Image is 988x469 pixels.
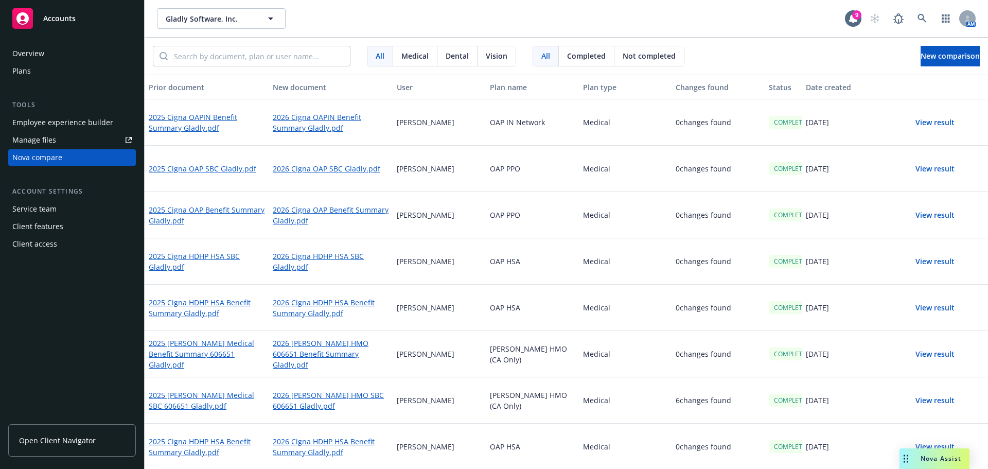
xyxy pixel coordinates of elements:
div: COMPLETED [769,394,816,407]
a: Overview [8,45,136,62]
div: Changes found [676,82,761,93]
div: COMPLETED [769,116,816,129]
span: New comparison [921,51,980,61]
a: Plans [8,63,136,79]
p: [DATE] [806,349,829,359]
button: New document [269,75,393,99]
div: OAP HSA [486,285,579,331]
button: View result [899,251,971,272]
div: [PERSON_NAME] HMO (CA Only) [486,377,579,424]
span: Vision [486,50,507,61]
a: 2026 Cigna OAPIN Benefit Summary Gladly.pdf [273,112,389,133]
button: Prior document [145,75,269,99]
a: 2026 [PERSON_NAME] HMO SBC 606651 Gladly.pdf [273,390,389,411]
p: [DATE] [806,117,829,128]
p: [PERSON_NAME] [397,210,454,220]
div: User [397,82,482,93]
div: COMPLETED [769,162,816,175]
div: COMPLETED [769,348,816,360]
p: [DATE] [806,210,829,220]
p: 6 changes found [676,395,731,406]
div: Medical [579,192,672,238]
div: Overview [12,45,44,62]
span: All [541,50,550,61]
div: Tools [8,100,136,110]
div: Employee experience builder [12,114,113,131]
p: [PERSON_NAME] [397,302,454,313]
a: Client access [8,236,136,252]
a: Search [912,8,932,29]
p: 0 changes found [676,117,731,128]
div: OAP PPO [486,192,579,238]
button: Plan name [486,75,579,99]
p: [PERSON_NAME] [397,256,454,267]
svg: Search [160,52,168,60]
a: Employee experience builder [8,114,136,131]
div: Prior document [149,82,264,93]
p: 0 changes found [676,349,731,359]
p: [PERSON_NAME] [397,349,454,359]
p: 0 changes found [676,441,731,452]
span: Completed [567,50,606,61]
span: Accounts [43,14,76,23]
p: [DATE] [806,395,829,406]
a: 2025 [PERSON_NAME] Medical Benefit Summary 606651 Gladly.pdf [149,338,264,370]
a: Client features [8,218,136,235]
div: Medical [579,99,672,146]
div: Account settings [8,186,136,197]
a: 2025 Cigna HDHP HSA Benefit Summary Gladly.pdf [149,436,264,458]
span: Dental [446,50,469,61]
div: Client features [12,218,63,235]
p: [DATE] [806,256,829,267]
a: 2026 Cigna HDHP HSA SBC Gladly.pdf [273,251,389,272]
div: Client access [12,236,57,252]
span: Gladly Software, Inc. [166,13,255,24]
button: View result [899,112,971,133]
button: View result [899,205,971,225]
div: Drag to move [899,448,912,469]
div: Medical [579,377,672,424]
button: Status [765,75,802,99]
a: Report a Bug [888,8,909,29]
p: 0 changes found [676,210,731,220]
span: Nova Assist [921,454,961,463]
p: [PERSON_NAME] [397,441,454,452]
button: Plan type [579,75,672,99]
div: Nova compare [12,149,62,166]
div: [PERSON_NAME] HMO (CA Only) [486,331,579,377]
div: COMPLETED [769,209,816,221]
div: Manage files [12,132,56,148]
div: OAP IN Network [486,99,579,146]
a: Start snowing [864,8,885,29]
div: Medical [579,146,672,192]
div: New document [273,82,389,93]
button: View result [899,437,971,457]
a: Manage files [8,132,136,148]
div: OAP HSA [486,238,579,285]
span: All [376,50,384,61]
a: 2025 Cigna HDHP HSA Benefit Summary Gladly.pdf [149,297,264,319]
a: 2025 Cigna OAPIN Benefit Summary Gladly.pdf [149,112,264,133]
a: 2025 Cigna OAP SBC Gladly.pdf [149,163,256,174]
p: [DATE] [806,441,829,452]
a: 2026 Cigna HDHP HSA Benefit Summary Gladly.pdf [273,436,389,458]
a: 2026 Cigna OAP SBC Gladly.pdf [273,163,380,174]
div: 9 [852,10,861,20]
input: Search by document, plan or user name... [168,46,350,66]
div: Date created [806,82,891,93]
button: View result [899,298,971,318]
p: [PERSON_NAME] [397,163,454,174]
button: Gladly Software, Inc. [157,8,286,29]
a: 2026 Cigna HDHP HSA Benefit Summary Gladly.pdf [273,297,389,319]
button: Nova Assist [899,448,969,469]
div: COMPLETED [769,440,816,453]
a: 2025 [PERSON_NAME] Medical SBC 606651 Gladly.pdf [149,390,264,411]
p: 0 changes found [676,163,731,174]
div: COMPLETED [769,255,816,268]
button: New comparison [921,46,980,66]
a: 2025 Cigna HDHP HSA SBC Gladly.pdf [149,251,264,272]
a: Service team [8,201,136,217]
p: 0 changes found [676,256,731,267]
div: Plans [12,63,31,79]
span: Open Client Navigator [19,435,96,446]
